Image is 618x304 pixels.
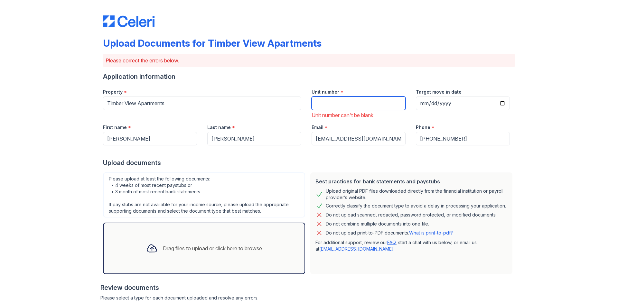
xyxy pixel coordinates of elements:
[103,89,123,95] label: Property
[409,230,453,235] a: What is print-to-pdf?
[326,230,453,236] p: Do not upload print-to-PDF documents.
[312,89,339,95] label: Unit number
[326,202,506,210] div: Correctly classify the document type to avoid a delay in processing your application.
[416,124,430,131] label: Phone
[106,57,512,64] p: Please correct the errors below.
[416,89,462,95] label: Target move in date
[207,124,231,131] label: Last name
[387,240,396,245] a: FAQ
[326,188,507,201] div: Upload original PDF files downloaded directly from the financial institution or payroll provider’...
[315,239,507,252] p: For additional support, review our , start a chat with us below, or email us at
[312,111,406,119] div: Unit number can't be blank
[326,211,497,219] div: Do not upload scanned, redacted, password protected, or modified documents.
[326,220,429,228] div: Do not combine multiple documents into one file.
[100,283,515,292] div: Review documents
[315,178,507,185] div: Best practices for bank statements and paystubs
[103,158,515,167] div: Upload documents
[312,124,323,131] label: Email
[103,72,515,81] div: Application information
[103,37,322,49] div: Upload Documents for Timber View Apartments
[100,295,515,301] div: Please select a type for each document uploaded and resolve any errors.
[103,15,154,27] img: CE_Logo_Blue-a8612792a0a2168367f1c8372b55b34899dd931a85d93a1a3d3e32e68fde9ad4.png
[319,246,394,252] a: [EMAIL_ADDRESS][DOMAIN_NAME]
[163,244,262,252] div: Drag files to upload or click here to browse
[103,124,127,131] label: First name
[103,172,305,217] div: Please upload at least the following documents: • 4 weeks of most recent paystubs or • 3 month of...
